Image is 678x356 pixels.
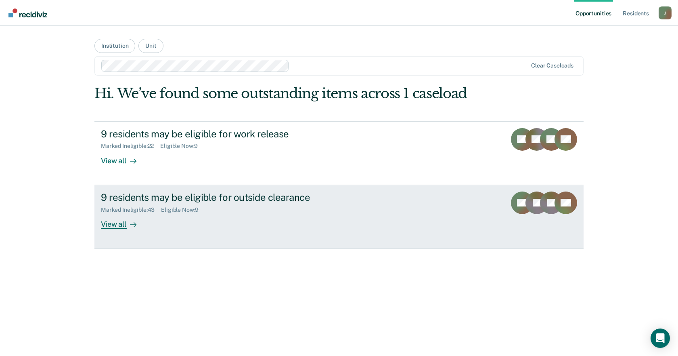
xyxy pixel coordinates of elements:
[94,121,584,185] a: 9 residents may be eligible for work releaseMarked Ineligible:22Eligible Now:9View all
[8,8,47,17] img: Recidiviz
[659,6,672,19] button: Profile dropdown button
[94,85,486,102] div: Hi. We’ve found some outstanding items across 1 caseload
[101,192,384,203] div: 9 residents may be eligible for outside clearance
[101,206,161,213] div: Marked Ineligible : 43
[101,213,146,229] div: View all
[659,6,672,19] div: J
[651,329,670,348] div: Open Intercom Messenger
[531,62,573,69] div: Clear caseloads
[101,150,146,165] div: View all
[160,143,204,150] div: Eligible Now : 9
[101,143,160,150] div: Marked Ineligible : 22
[101,128,384,140] div: 9 residents may be eligible for work release
[161,206,205,213] div: Eligible Now : 9
[138,39,163,53] button: Unit
[94,185,584,249] a: 9 residents may be eligible for outside clearanceMarked Ineligible:43Eligible Now:9View all
[94,39,135,53] button: Institution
